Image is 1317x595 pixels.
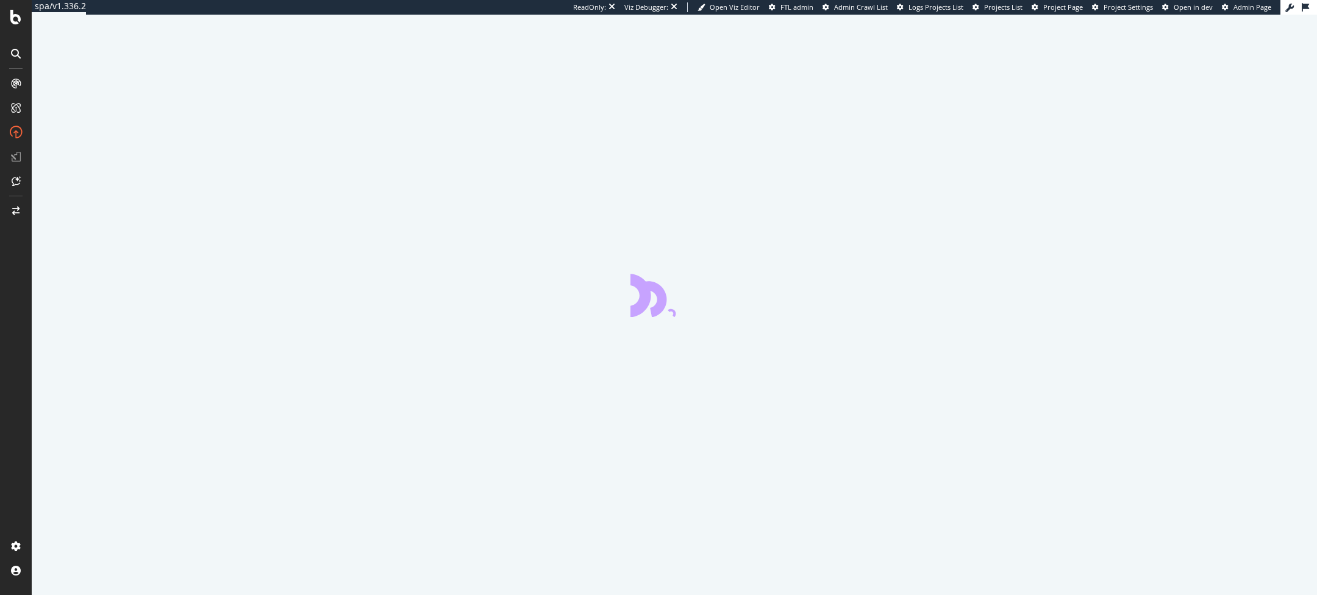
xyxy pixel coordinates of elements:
[698,2,760,12] a: Open Viz Editor
[769,2,813,12] a: FTL admin
[630,273,718,317] div: animation
[984,2,1023,12] span: Projects List
[1092,2,1153,12] a: Project Settings
[1104,2,1153,12] span: Project Settings
[1162,2,1213,12] a: Open in dev
[780,2,813,12] span: FTL admin
[908,2,963,12] span: Logs Projects List
[1233,2,1271,12] span: Admin Page
[573,2,606,12] div: ReadOnly:
[1032,2,1083,12] a: Project Page
[710,2,760,12] span: Open Viz Editor
[834,2,888,12] span: Admin Crawl List
[973,2,1023,12] a: Projects List
[624,2,668,12] div: Viz Debugger:
[1222,2,1271,12] a: Admin Page
[897,2,963,12] a: Logs Projects List
[1174,2,1213,12] span: Open in dev
[823,2,888,12] a: Admin Crawl List
[1043,2,1083,12] span: Project Page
